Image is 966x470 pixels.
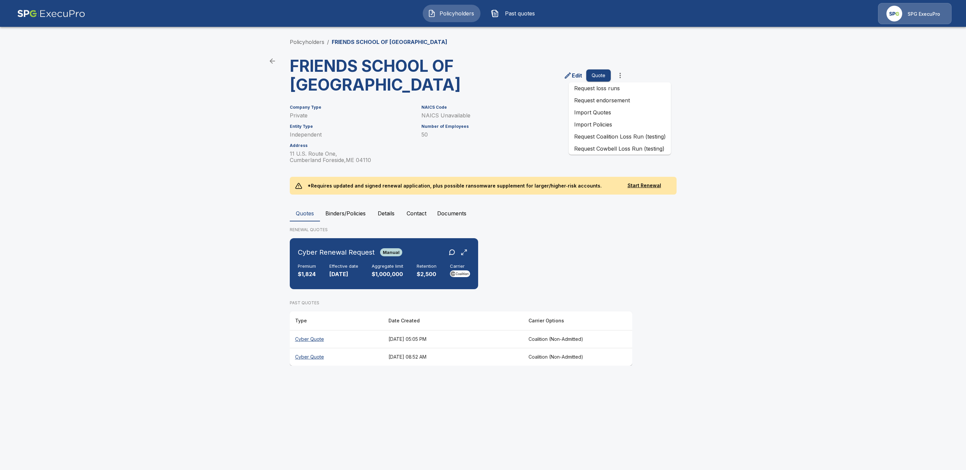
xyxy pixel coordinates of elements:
p: 50 [421,132,611,138]
th: Cyber Quote [290,330,383,348]
p: RENEWAL QUOTES [290,227,677,233]
th: [DATE] 08:52 AM [383,348,523,366]
p: $2,500 [417,270,436,278]
button: Quote [586,69,611,82]
h6: Company Type [290,105,413,110]
button: Policyholders IconPolicyholders [423,5,480,22]
a: Request Cowbell Loss Run (testing) [569,143,671,155]
th: Coalition (Non-Admitted) [523,330,632,348]
a: Import Policies [569,118,671,130]
h3: FRIENDS SCHOOL OF [GEOGRAPHIC_DATA] [290,57,456,94]
h6: Aggregate limit [372,264,403,269]
img: AA Logo [17,3,85,24]
span: Manual [380,250,402,255]
button: Documents [432,205,472,221]
div: policyholder tabs [290,205,677,221]
button: Details [371,205,401,221]
p: $1,824 [298,270,316,278]
img: Past quotes Icon [491,9,499,17]
p: 11 U.S. Route One, Cumberland Foreside , ME 04110 [290,151,413,163]
img: Policyholders Icon [428,9,436,17]
th: Date Created [383,311,523,330]
h6: Premium [298,264,316,269]
img: Carrier [450,270,470,277]
a: edit [562,70,584,81]
th: Type [290,311,383,330]
p: FRIENDS SCHOOL OF [GEOGRAPHIC_DATA] [332,38,447,46]
h6: Retention [417,264,436,269]
h6: Address [290,143,413,148]
nav: breadcrumb [290,38,447,46]
p: Independent [290,132,413,138]
h6: Effective date [329,264,358,269]
p: NAICS Unavailable [421,112,611,119]
th: Carrier Options [523,311,632,330]
a: Request endorsement [569,94,671,106]
p: [DATE] [329,270,358,278]
span: Past quotes [502,9,539,17]
button: Past quotes IconPast quotes [486,5,544,22]
a: Agency IconSPG ExecuPro [878,3,952,24]
li: / [327,38,329,46]
th: [DATE] 05:05 PM [383,330,523,348]
a: Policyholders [290,39,324,45]
a: back [266,54,279,68]
p: Edit [572,71,582,80]
a: Import Quotes [569,106,671,118]
button: Quotes [290,205,320,221]
th: Cyber Quote [290,348,383,366]
a: Request Coalition Loss Run (testing) [569,130,671,143]
p: *Requires updated and signed renewal application, plus possible ransomware supplement for larger/... [302,177,607,195]
p: Private [290,112,413,119]
h6: NAICS Code [421,105,611,110]
button: Binders/Policies [320,205,371,221]
h6: Number of Employees [421,124,611,129]
button: Contact [401,205,432,221]
span: Policyholders [439,9,475,17]
p: SPG ExecuPro [908,11,940,17]
h6: Carrier [450,264,470,269]
a: Request loss runs [569,82,671,94]
table: responsive table [290,311,632,366]
th: Coalition (Non-Admitted) [523,348,632,366]
h6: Entity Type [290,124,413,129]
h6: Cyber Renewal Request [298,247,375,258]
p: $1,000,000 [372,270,403,278]
p: PAST QUOTES [290,300,632,306]
img: Agency Icon [886,6,902,21]
button: Start Renewal [617,179,671,192]
button: more [613,69,627,82]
